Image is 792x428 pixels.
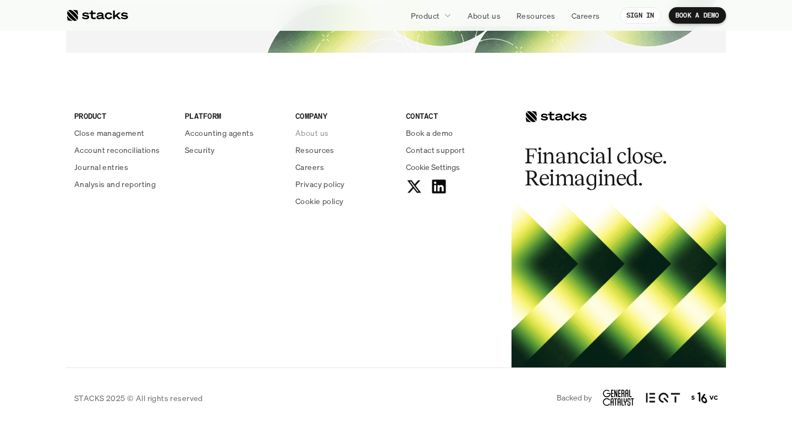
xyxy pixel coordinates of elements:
[185,144,215,156] p: Security
[295,195,393,207] a: Cookie policy
[675,12,719,19] p: BOOK A DEMO
[669,7,726,24] a: BOOK A DEMO
[565,6,607,25] a: Careers
[406,127,453,139] p: Book a demo
[130,210,178,217] a: Privacy Policy
[557,393,592,403] p: Backed by
[74,127,172,139] a: Close management
[468,10,501,21] p: About us
[525,145,690,189] h2: Financial close. Reimagined.
[295,144,393,156] a: Resources
[516,10,555,21] p: Resources
[295,127,328,139] p: About us
[295,161,393,173] a: Careers
[411,10,440,21] p: Product
[295,178,393,190] a: Privacy policy
[295,161,324,173] p: Careers
[295,144,334,156] p: Resources
[295,127,393,139] a: About us
[185,144,282,156] a: Security
[406,144,465,156] p: Contact support
[74,161,128,173] p: Journal entries
[406,161,460,173] span: Cookie Settings
[185,110,282,122] p: PLATFORM
[74,178,172,190] a: Analysis and reporting
[510,6,562,25] a: Resources
[74,144,160,156] p: Account reconciliations
[406,161,460,173] button: Cookie Trigger
[406,110,503,122] p: CONTACT
[571,10,600,21] p: Careers
[626,12,654,19] p: SIGN IN
[74,110,172,122] p: PRODUCT
[620,7,661,24] a: SIGN IN
[406,127,503,139] a: Book a demo
[74,127,145,139] p: Close management
[295,110,393,122] p: COMPANY
[461,6,507,25] a: About us
[74,178,156,190] p: Analysis and reporting
[185,127,282,139] a: Accounting agents
[406,144,503,156] a: Contact support
[74,161,172,173] a: Journal entries
[295,178,345,190] p: Privacy policy
[185,127,254,139] p: Accounting agents
[295,195,343,207] p: Cookie policy
[74,392,203,404] p: STACKS 2025 © All rights reserved
[74,144,172,156] a: Account reconciliations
